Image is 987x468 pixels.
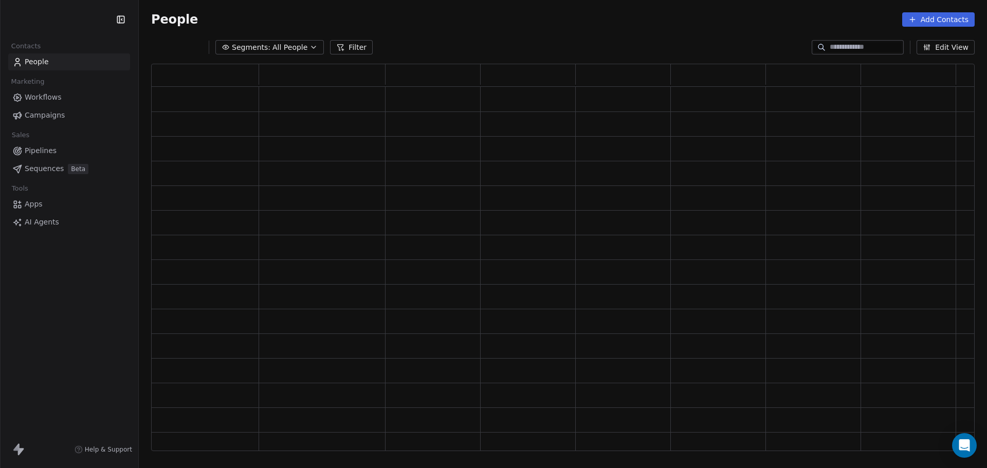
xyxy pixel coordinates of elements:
[25,92,62,103] span: Workflows
[917,40,975,54] button: Edit View
[25,110,65,121] span: Campaigns
[272,42,307,53] span: All People
[85,445,132,454] span: Help & Support
[8,53,130,70] a: People
[8,196,130,213] a: Apps
[7,127,34,143] span: Sales
[75,445,132,454] a: Help & Support
[25,199,43,210] span: Apps
[7,39,45,54] span: Contacts
[8,160,130,177] a: SequencesBeta
[25,145,57,156] span: Pipelines
[25,163,64,174] span: Sequences
[902,12,975,27] button: Add Contacts
[8,89,130,106] a: Workflows
[151,12,198,27] span: People
[952,433,977,458] div: Open Intercom Messenger
[7,74,49,89] span: Marketing
[25,217,59,228] span: AI Agents
[330,40,373,54] button: Filter
[8,107,130,124] a: Campaigns
[25,57,49,67] span: People
[68,164,88,174] span: Beta
[232,42,270,53] span: Segments:
[8,214,130,231] a: AI Agents
[7,181,32,196] span: Tools
[8,142,130,159] a: Pipelines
